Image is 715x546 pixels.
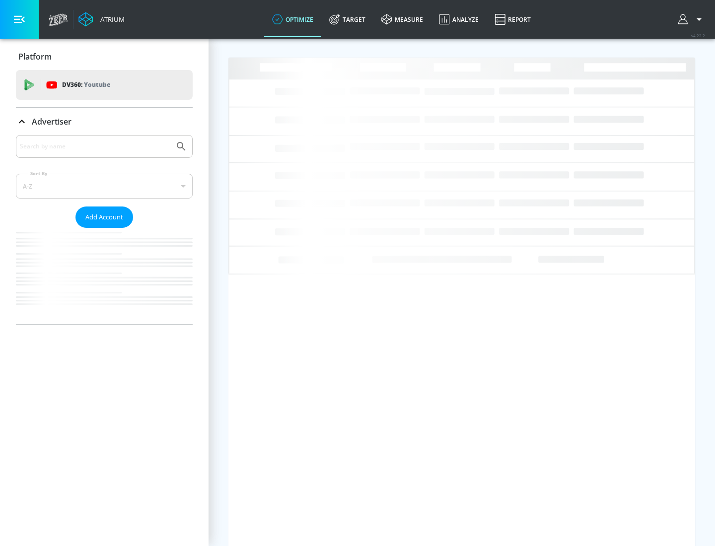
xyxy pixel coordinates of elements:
span: v 4.22.2 [691,33,705,38]
a: Analyze [431,1,487,37]
p: Youtube [84,79,110,90]
p: Advertiser [32,116,71,127]
nav: list of Advertiser [16,228,193,324]
p: Platform [18,51,52,62]
p: DV360: [62,79,110,90]
div: Platform [16,43,193,70]
div: Advertiser [16,108,193,136]
input: Search by name [20,140,170,153]
a: Report [487,1,539,37]
div: Atrium [96,15,125,24]
div: Advertiser [16,135,193,324]
div: A-Z [16,174,193,199]
a: optimize [264,1,321,37]
a: Target [321,1,373,37]
a: measure [373,1,431,37]
div: DV360: Youtube [16,70,193,100]
a: Atrium [78,12,125,27]
label: Sort By [28,170,50,177]
button: Add Account [75,206,133,228]
span: Add Account [85,211,123,223]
